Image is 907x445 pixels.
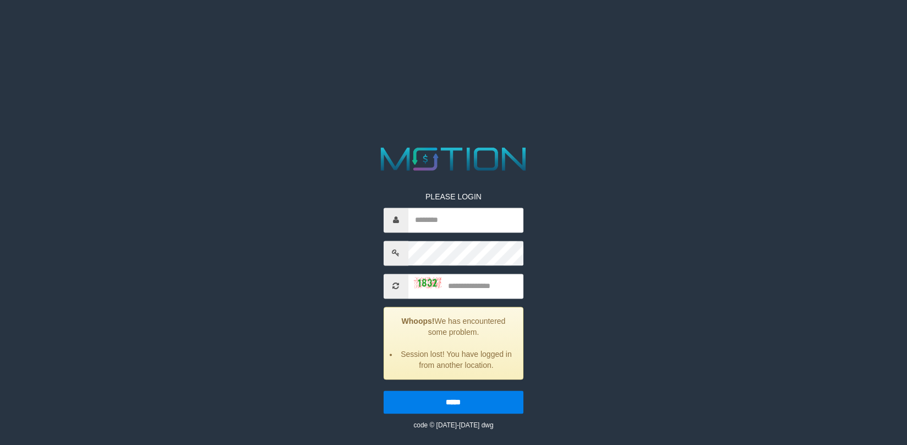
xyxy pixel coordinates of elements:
p: PLEASE LOGIN [384,191,524,202]
img: MOTION_logo.png [374,143,533,175]
li: Session lost! You have logged in from another location. [398,349,515,371]
small: code © [DATE]-[DATE] dwg [413,421,493,429]
div: We has encountered some problem. [384,307,524,379]
strong: Whoops! [402,317,435,325]
img: captcha [414,278,441,289]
